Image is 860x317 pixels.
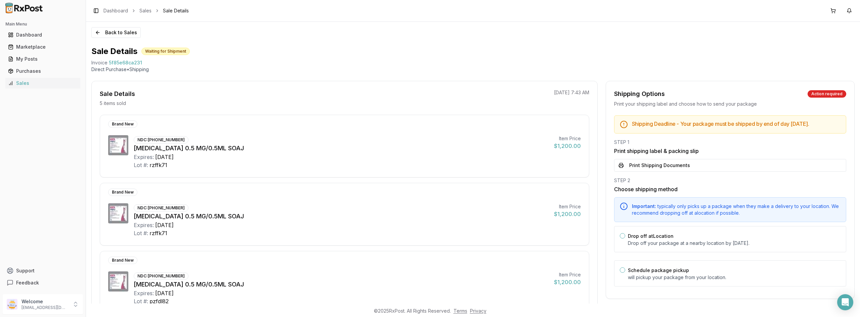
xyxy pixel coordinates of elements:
[21,305,68,310] p: [EMAIL_ADDRESS][DOMAIN_NAME]
[8,56,78,62] div: My Posts
[134,153,154,161] div: Expires:
[837,294,853,310] div: Open Intercom Messenger
[614,101,846,107] div: Print your shipping label and choose how to send your package
[163,7,189,14] span: Sale Details
[103,7,189,14] nav: breadcrumb
[149,297,169,305] div: pzfdl82
[108,135,128,155] img: Wegovy 0.5 MG/0.5ML SOAJ
[91,27,141,38] button: Back to Sales
[632,203,841,216] div: typically only picks up a package when they make a delivery to your location. We recommend droppi...
[91,59,107,66] div: Invoice
[554,203,581,210] div: Item Price
[108,120,137,128] div: Brand New
[628,274,841,281] p: will pickup your package from your location.
[3,30,83,40] button: Dashboard
[628,240,841,247] p: Drop off your package at a nearby location by [DATE] .
[134,221,154,229] div: Expires:
[134,272,188,280] div: NDC: [PHONE_NUMBER]
[5,41,80,53] a: Marketplace
[155,221,174,229] div: [DATE]
[8,68,78,74] div: Purchases
[614,159,846,172] button: Print Shipping Documents
[3,277,83,289] button: Feedback
[554,142,581,150] div: $1,200.00
[134,212,549,221] div: [MEDICAL_DATA] 0.5 MG/0.5ML SOAJ
[149,161,167,169] div: rzffk71
[808,90,846,98] div: Action required
[134,229,148,237] div: Lot #:
[108,257,137,264] div: Brand New
[614,147,846,155] h3: Print shipping label & packing slip
[8,44,78,50] div: Marketplace
[139,7,152,14] a: Sales
[5,77,80,89] a: Sales
[3,78,83,89] button: Sales
[134,280,549,289] div: [MEDICAL_DATA] 0.5 MG/0.5ML SOAJ
[134,289,154,297] div: Expires:
[109,59,142,66] span: 5f85e68ca231
[100,89,135,99] div: Sale Details
[21,298,68,305] p: Welcome
[8,32,78,38] div: Dashboard
[108,203,128,223] img: Wegovy 0.5 MG/0.5ML SOAJ
[134,297,148,305] div: Lot #:
[7,299,17,310] img: User avatar
[155,289,174,297] div: [DATE]
[554,278,581,286] div: $1,200.00
[134,204,188,212] div: NDC: [PHONE_NUMBER]
[3,265,83,277] button: Support
[134,136,188,144] div: NDC: [PHONE_NUMBER]
[5,21,80,27] h2: Main Menu
[632,121,841,126] h5: Shipping Deadline - Your package must be shipped by end of day [DATE] .
[108,189,137,196] div: Brand New
[134,144,549,153] div: [MEDICAL_DATA] 0.5 MG/0.5ML SOAJ
[454,308,467,314] a: Terms
[632,203,656,209] span: Important:
[16,279,39,286] span: Feedback
[5,53,80,65] a: My Posts
[5,29,80,41] a: Dashboard
[134,161,148,169] div: Lot #:
[554,271,581,278] div: Item Price
[155,153,174,161] div: [DATE]
[141,48,190,55] div: Waiting for Shipment
[8,80,78,87] div: Sales
[554,89,589,96] p: [DATE] 7:43 AM
[614,89,665,99] div: Shipping Options
[3,66,83,76] button: Purchases
[149,229,167,237] div: rzffk71
[554,135,581,142] div: Item Price
[100,100,126,107] p: 5 items sold
[628,267,689,273] label: Schedule package pickup
[91,46,137,57] h1: Sale Details
[614,177,846,184] div: STEP 2
[5,65,80,77] a: Purchases
[628,233,674,239] label: Drop off at Location
[470,308,486,314] a: Privacy
[614,139,846,146] div: STEP 1
[3,3,46,13] img: RxPost Logo
[614,185,846,193] h3: Choose shipping method
[3,54,83,64] button: My Posts
[554,210,581,218] div: $1,200.00
[3,42,83,52] button: Marketplace
[91,66,855,73] p: Direct Purchase • Shipping
[103,7,128,14] a: Dashboard
[108,271,128,292] img: Wegovy 0.5 MG/0.5ML SOAJ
